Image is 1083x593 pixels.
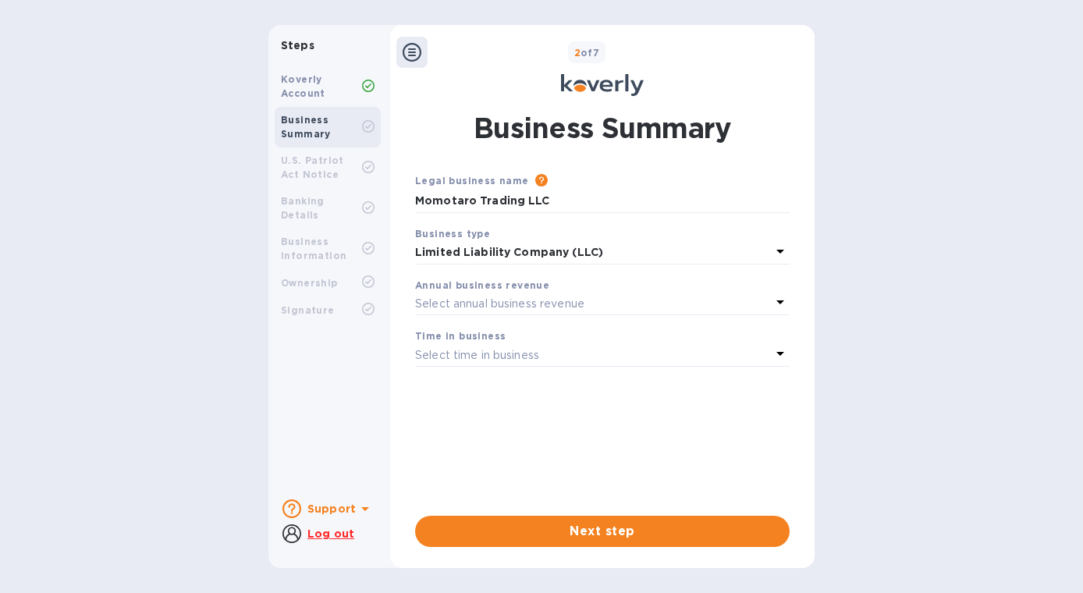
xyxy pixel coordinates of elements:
[415,228,490,240] b: Business type
[281,236,346,261] b: Business Information
[281,154,344,180] b: U.S. Patriot Act Notice
[281,277,338,289] b: Ownership
[474,108,731,147] h1: Business Summary
[428,522,777,541] span: Next step
[415,190,790,213] input: Enter legal business name
[415,296,584,312] p: Select annual business revenue
[415,175,529,186] b: Legal business name
[307,502,356,515] b: Support
[307,527,354,540] u: Log out
[415,330,506,342] b: Time in business
[574,47,581,59] span: 2
[281,304,335,316] b: Signature
[415,347,539,364] p: Select time in business
[415,246,603,258] b: Limited Liability Company (LLC)
[574,47,600,59] b: of 7
[415,279,549,291] b: Annual business revenue
[281,73,325,99] b: Koverly Account
[281,39,314,51] b: Steps
[281,195,325,221] b: Banking Details
[281,114,331,140] b: Business Summary
[415,516,790,547] button: Next step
